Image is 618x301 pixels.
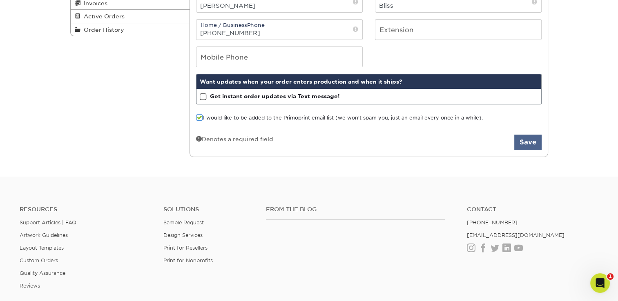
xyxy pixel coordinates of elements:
a: [PHONE_NUMBER] [467,219,518,226]
a: Layout Templates [20,245,64,251]
a: Custom Orders [20,257,58,263]
h4: From the Blog [266,206,445,213]
a: Active Orders [71,10,190,23]
h4: Solutions [163,206,254,213]
iframe: Google Customer Reviews [2,276,69,298]
div: Want updates when your order enters production and when it ships? [196,74,541,89]
iframe: Intercom live chat [590,273,610,293]
label: I would like to be added to the Primoprint email list (we won't spam you, just an email every onc... [196,114,483,122]
a: Design Services [163,232,203,238]
div: Denotes a required field. [196,135,275,143]
a: Sample Request [163,219,204,226]
a: [EMAIL_ADDRESS][DOMAIN_NAME] [467,232,564,238]
button: Save [514,135,542,150]
span: 1 [607,273,614,280]
span: Active Orders [80,13,125,20]
a: Print for Nonprofits [163,257,213,263]
a: Contact [467,206,598,213]
h4: Resources [20,206,151,213]
a: Print for Resellers [163,245,207,251]
strong: Get instant order updates via Text message! [210,93,340,100]
a: Artwork Guidelines [20,232,68,238]
span: Order History [80,27,124,33]
a: Quality Assurance [20,270,65,276]
a: Support Articles | FAQ [20,219,76,226]
a: Order History [71,23,190,36]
